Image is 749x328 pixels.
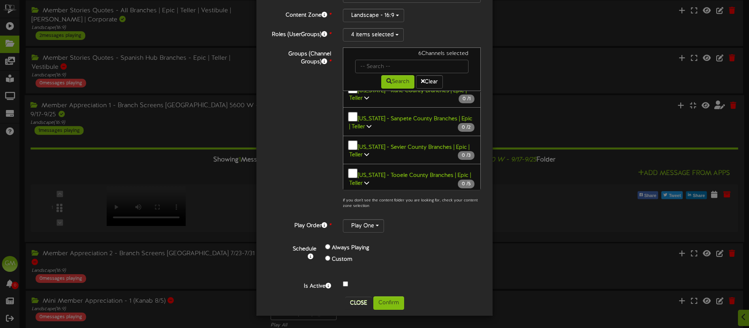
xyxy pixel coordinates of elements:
[343,9,404,22] button: Landscape - 16:9
[349,173,471,186] b: [US_STATE] - Tooele County Branches | Epic | Teller
[373,296,404,310] button: Confirm
[381,75,414,89] button: Search
[262,28,337,39] label: Roles (UserGroups)
[293,246,316,252] b: Schedule
[343,219,384,233] button: Play One
[458,180,474,188] span: / 5
[416,75,443,89] button: Clear
[332,244,369,252] label: Always Playing
[343,28,404,42] button: 4 items selected
[463,96,467,102] span: 0
[458,123,474,132] span: / 2
[462,125,467,130] span: 0
[462,153,467,158] span: 0
[459,95,474,103] span: / 1
[343,136,481,165] button: [US_STATE] - Sevier County Branches | Epic | Teller 0 /3
[332,256,352,264] label: Custom
[462,181,467,187] span: 0
[262,47,337,66] label: Groups (Channel Groups)
[343,107,481,136] button: [US_STATE] - Sanpete County Branches | Epic | Teller 0 /2
[262,9,337,19] label: Content Zone
[343,79,481,108] button: [US_STATE] - Kane County Branches | Epic | Teller 0 /1
[349,50,474,60] div: 6 Channels selected
[343,164,481,193] button: [US_STATE] - Tooele County Branches | Epic | Teller 0 /5
[349,144,469,158] b: [US_STATE] - Sevier County Branches | Epic | Teller
[458,151,474,160] span: / 3
[262,219,337,230] label: Play Order
[349,116,472,130] b: [US_STATE] - Sanpete County Branches | Epic | Teller
[355,60,469,73] input: -- Search --
[345,297,372,309] button: Close
[262,280,337,290] label: Is Active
